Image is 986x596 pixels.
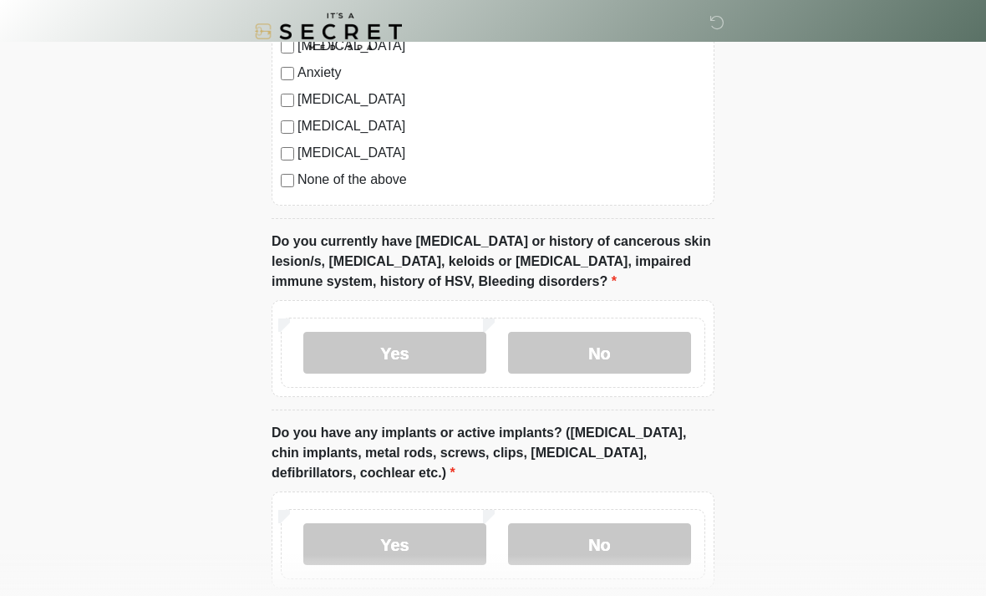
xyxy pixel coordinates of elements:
[508,523,691,565] label: No
[281,67,294,80] input: Anxiety
[297,63,705,83] label: Anxiety
[281,120,294,134] input: [MEDICAL_DATA]
[297,143,705,163] label: [MEDICAL_DATA]
[297,89,705,110] label: [MEDICAL_DATA]
[255,13,402,50] img: It's A Secret Med Spa Logo
[297,116,705,136] label: [MEDICAL_DATA]
[303,332,486,374] label: Yes
[281,94,294,107] input: [MEDICAL_DATA]
[303,523,486,565] label: Yes
[272,232,714,292] label: Do you currently have [MEDICAL_DATA] or history of cancerous skin lesion/s, [MEDICAL_DATA], keloi...
[281,147,294,160] input: [MEDICAL_DATA]
[508,332,691,374] label: No
[297,170,705,190] label: None of the above
[272,423,714,483] label: Do you have any implants or active implants? ([MEDICAL_DATA], chin implants, metal rods, screws, ...
[281,174,294,187] input: None of the above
